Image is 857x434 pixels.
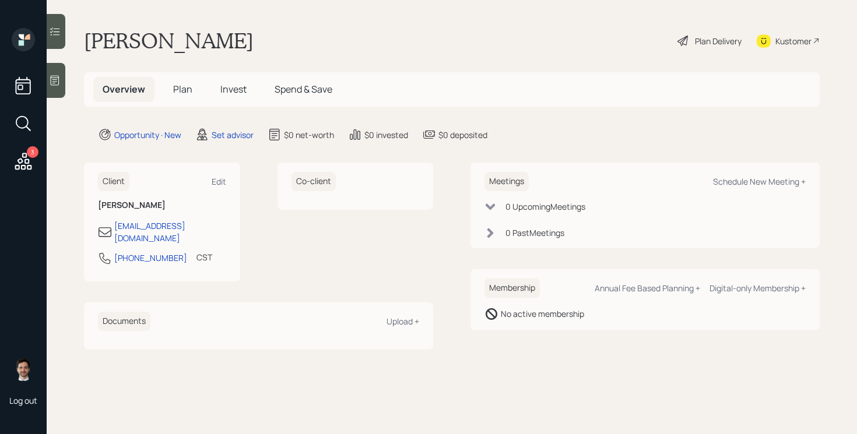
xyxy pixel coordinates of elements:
div: Annual Fee Based Planning + [595,283,700,294]
span: Spend & Save [275,83,332,96]
div: $0 net-worth [284,129,334,141]
h6: Client [98,172,129,191]
div: Digital-only Membership + [710,283,806,294]
h6: Membership [484,278,540,298]
div: Plan Delivery [695,35,742,47]
div: $0 deposited [438,129,487,141]
div: [EMAIL_ADDRESS][DOMAIN_NAME] [114,220,226,244]
div: 0 Past Meeting s [505,227,564,239]
h6: [PERSON_NAME] [98,200,226,210]
div: 3 [27,146,38,158]
div: Schedule New Meeting + [713,176,806,187]
h1: [PERSON_NAME] [84,28,254,54]
div: Edit [212,176,226,187]
div: 0 Upcoming Meeting s [505,200,585,213]
div: Log out [9,395,37,406]
span: Invest [220,83,247,96]
div: Kustomer [775,35,812,47]
span: Overview [103,83,145,96]
div: $0 invested [364,129,408,141]
div: Opportunity · New [114,129,181,141]
h6: Documents [98,312,150,331]
h6: Meetings [484,172,529,191]
div: CST [196,251,212,263]
h6: Co-client [291,172,336,191]
div: No active membership [501,308,584,320]
div: Set advisor [212,129,254,141]
span: Plan [173,83,192,96]
img: jonah-coleman-headshot.png [12,358,35,381]
div: [PHONE_NUMBER] [114,252,187,264]
div: Upload + [387,316,419,327]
